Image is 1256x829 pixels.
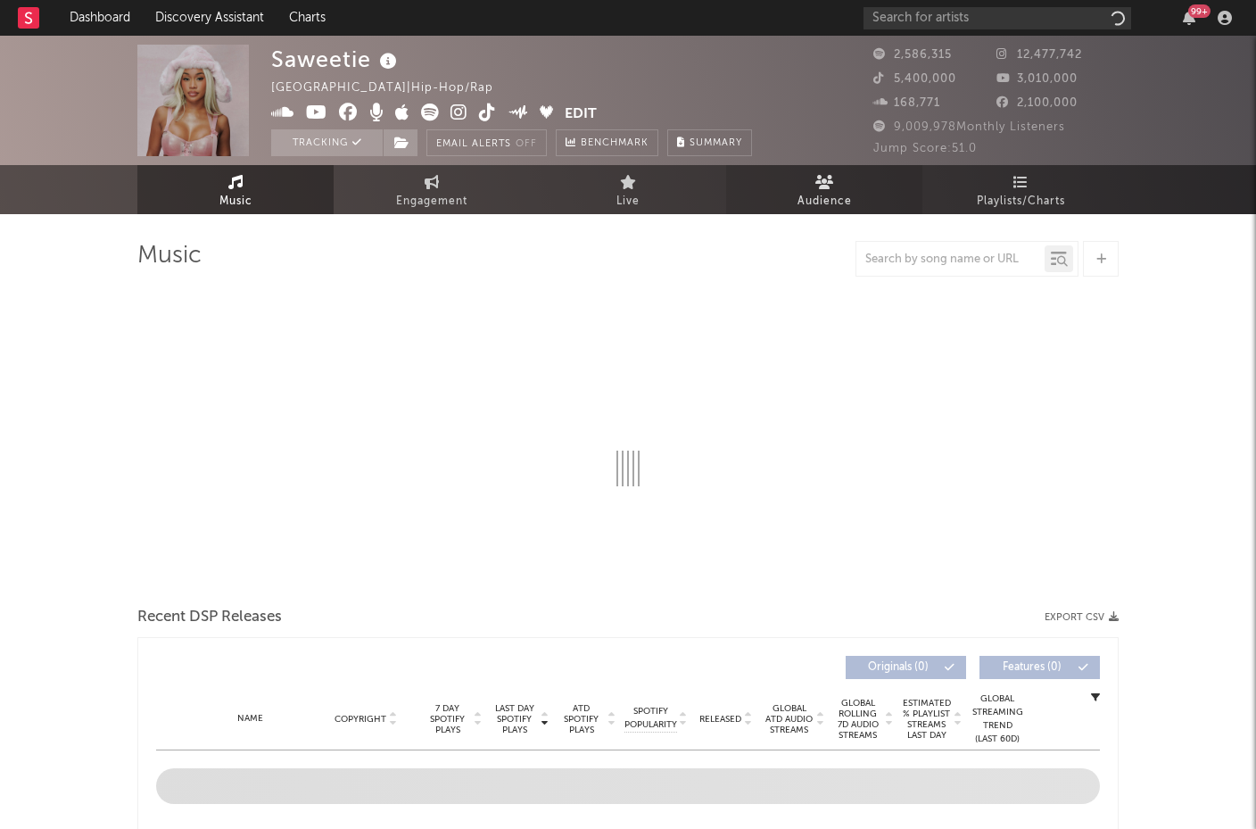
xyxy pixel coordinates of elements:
div: Name [192,712,309,725]
div: Global Streaming Trend (Last 60D) [971,692,1024,746]
span: Spotify Popularity [624,705,677,732]
button: Summary [667,129,752,156]
button: Features(0) [979,656,1100,679]
span: Copyright [335,714,386,725]
a: Audience [726,165,922,214]
span: Audience [797,191,852,212]
span: 5,400,000 [873,73,956,85]
span: Released [699,714,741,725]
a: Playlists/Charts [922,165,1119,214]
a: Engagement [334,165,530,214]
button: Edit [565,104,597,126]
span: Recent DSP Releases [137,607,282,628]
span: 12,477,742 [996,49,1082,61]
span: Last Day Spotify Plays [491,703,538,735]
span: 3,010,000 [996,73,1078,85]
span: Global ATD Audio Streams [764,703,814,735]
a: Benchmark [556,129,658,156]
input: Search for artists [863,7,1131,29]
span: 2,100,000 [996,97,1078,109]
span: Features ( 0 ) [991,662,1073,673]
span: 168,771 [873,97,940,109]
span: Music [219,191,252,212]
span: Playlists/Charts [977,191,1065,212]
div: Saweetie [271,45,401,74]
span: Jump Score: 51.0 [873,143,977,154]
a: Music [137,165,334,214]
button: Originals(0) [846,656,966,679]
button: Email AlertsOff [426,129,547,156]
span: Live [616,191,640,212]
span: 2,586,315 [873,49,952,61]
span: ATD Spotify Plays [558,703,605,735]
a: Live [530,165,726,214]
span: 9,009,978 Monthly Listeners [873,121,1065,133]
button: Export CSV [1045,612,1119,623]
div: 99 + [1188,4,1211,18]
span: 7 Day Spotify Plays [424,703,471,735]
div: [GEOGRAPHIC_DATA] | Hip-Hop/Rap [271,78,514,99]
span: Originals ( 0 ) [857,662,939,673]
button: 99+ [1183,11,1195,25]
em: Off [516,139,537,149]
span: Estimated % Playlist Streams Last Day [902,698,951,741]
span: Summary [690,138,742,148]
button: Tracking [271,129,383,156]
span: Global Rolling 7D Audio Streams [833,698,882,741]
span: Benchmark [581,133,649,154]
input: Search by song name or URL [856,253,1045,267]
span: Engagement [396,191,467,212]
